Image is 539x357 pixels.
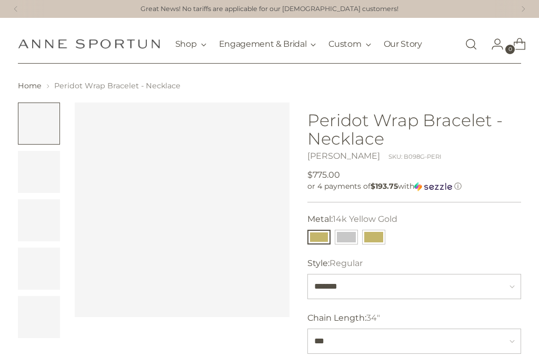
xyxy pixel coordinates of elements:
[175,33,206,56] button: Shop
[18,80,521,91] nav: breadcrumbs
[18,296,60,338] button: Change image to image 5
[18,199,60,241] button: Change image to image 3
[307,151,380,161] a: [PERSON_NAME]
[307,312,380,324] label: Chain Length:
[483,34,504,55] a: Go to the account page
[18,248,60,290] button: Change image to image 4
[388,152,441,161] div: SKU: B098G-PERI
[461,34,482,55] a: Open search modal
[384,33,422,56] a: Our Story
[366,313,380,323] span: 34"
[333,214,397,224] span: 14k Yellow Gold
[307,169,340,181] span: $775.00
[505,34,526,55] a: Open cart modal
[371,181,398,191] span: $193.75
[219,33,316,56] button: Engagement & Bridal
[141,4,398,14] a: Great News! No tariffs are applicable for our [DEMOGRAPHIC_DATA] customers!
[414,182,452,191] img: Sezzle
[330,258,363,268] span: Regular
[18,39,160,49] a: Anne Sportun Fine Jewellery
[75,103,290,318] a: Peridot Wrap Bracelet - Necklace
[335,230,358,244] button: 14k White Gold
[362,230,385,244] button: 18k Yellow Gold
[307,230,331,244] button: 14k Yellow Gold
[307,181,521,191] div: or 4 payments of$193.75withSezzle Click to learn more about Sezzle
[505,45,515,54] span: 0
[54,81,181,90] span: Peridot Wrap Bracelet - Necklace
[328,33,371,56] button: Custom
[307,181,521,191] div: or 4 payments of with
[307,111,521,148] h1: Peridot Wrap Bracelet - Necklace
[307,213,397,226] label: Metal:
[307,257,363,270] label: Style:
[18,103,60,145] button: Change image to image 1
[18,151,60,193] button: Change image to image 2
[18,81,42,90] a: Home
